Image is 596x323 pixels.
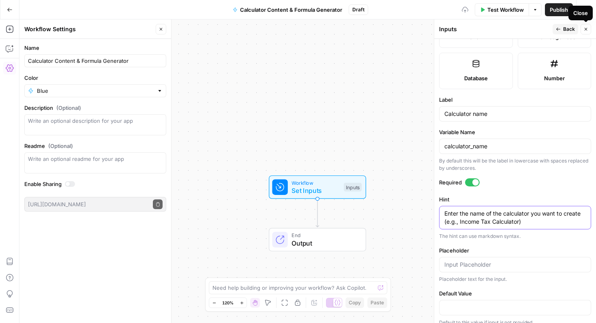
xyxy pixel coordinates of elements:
[344,183,362,192] div: Inputs
[439,178,591,186] label: Required
[545,3,573,16] button: Publish
[550,6,568,14] span: Publish
[439,157,591,172] div: By default this will be the label in lowercase with spaces replaced by underscores.
[475,3,529,16] button: Test Workflow
[444,142,586,150] input: calculator_name
[24,44,166,52] label: Name
[444,210,586,226] textarea: Enter the name of the calculator you want to create (e.g., Income Tax Calculator)
[28,57,163,65] input: Untitled
[292,238,358,248] span: Output
[367,297,387,308] button: Paste
[37,87,154,95] input: Blue
[439,25,550,33] div: Inputs
[439,289,591,297] label: Default Value
[56,104,81,112] span: (Optional)
[240,6,342,14] span: Calculator Content & Formula Generator
[242,228,393,252] div: EndOutput
[292,179,340,186] span: Workflow
[444,261,586,269] input: Input Placeholder
[464,74,488,82] span: Database
[24,74,166,82] label: Color
[349,299,361,306] span: Copy
[563,26,575,33] span: Back
[444,110,586,118] input: Input Label
[439,233,591,240] div: The hint can use markdown syntax.
[352,6,364,13] span: Draft
[345,297,364,308] button: Copy
[573,9,588,17] div: Close
[439,246,591,255] label: Placeholder
[24,104,166,112] label: Description
[24,25,153,33] div: Workflow Settings
[228,3,347,16] button: Calculator Content & Formula Generator
[24,142,166,150] label: Readme
[439,128,591,136] label: Variable Name
[553,24,578,34] button: Back
[439,195,591,203] label: Hint
[222,299,234,306] span: 120%
[292,186,340,195] span: Set Inputs
[544,74,565,82] span: Number
[292,231,358,239] span: End
[371,299,384,306] span: Paste
[48,142,73,150] span: (Optional)
[439,276,591,283] div: Placeholder text for the input.
[487,6,524,14] span: Test Workflow
[439,96,591,104] label: Label
[242,175,393,199] div: WorkflowSet InputsInputs
[24,180,166,188] label: Enable Sharing
[316,199,319,227] g: Edge from start to end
